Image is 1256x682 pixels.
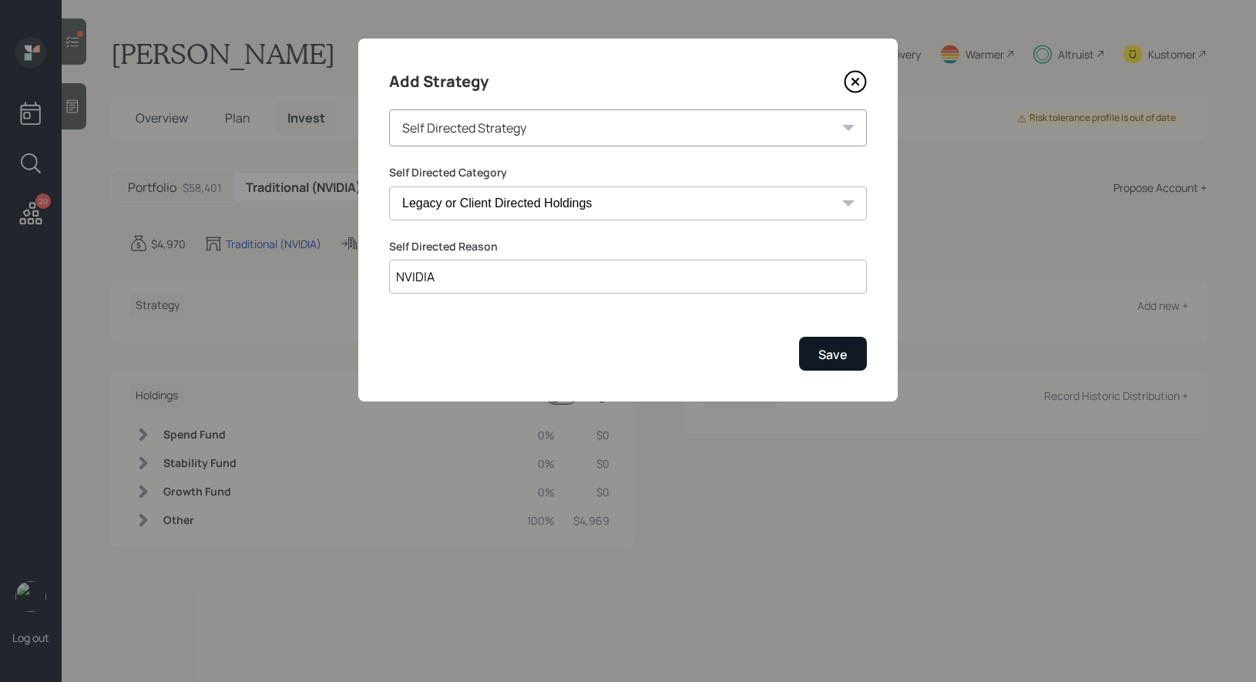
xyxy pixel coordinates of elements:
[389,239,867,254] label: Self Directed Reason
[389,109,867,146] div: Self Directed Strategy
[389,165,867,180] label: Self Directed Category
[389,69,489,94] h4: Add Strategy
[799,337,867,370] button: Save
[818,346,848,363] div: Save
